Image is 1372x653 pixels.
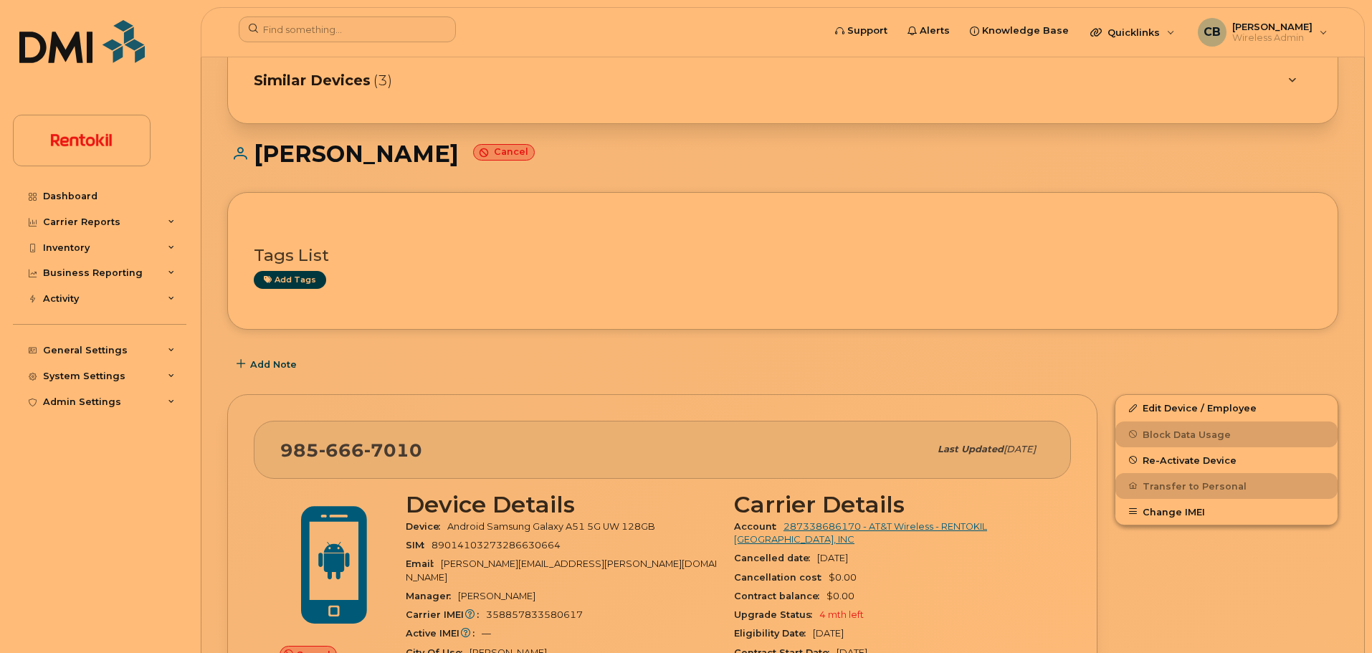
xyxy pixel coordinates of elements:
span: Device [406,521,447,532]
a: Add tags [254,271,326,289]
span: SIM [406,540,432,550]
span: Re-Activate Device [1143,454,1237,465]
span: Wireless Admin [1232,32,1313,44]
span: Email [406,558,441,569]
span: [PERSON_NAME][EMAIL_ADDRESS][PERSON_NAME][DOMAIN_NAME] [406,558,717,582]
a: 287338686170 - AT&T Wireless - RENTOKIL [GEOGRAPHIC_DATA], INC [734,521,987,545]
span: Add Note [250,358,297,371]
div: Colby Boyd [1188,18,1338,47]
span: Cancellation cost [734,572,829,583]
span: Quicklinks [1107,27,1160,38]
span: Support [847,24,887,38]
span: Eligibility Date [734,628,813,639]
span: Last updated [938,444,1004,454]
span: Similar Devices [254,70,371,91]
div: Quicklinks [1080,18,1185,47]
span: 985 [280,439,422,461]
button: Change IMEI [1115,499,1338,525]
button: Transfer to Personal [1115,473,1338,499]
span: Alerts [920,24,950,38]
span: 89014103273286630664 [432,540,561,550]
button: Add Note [227,351,309,377]
span: 4 mth left [819,609,864,620]
span: [DATE] [817,553,848,563]
span: — [482,628,491,639]
a: Edit Device / Employee [1115,395,1338,421]
iframe: Messenger Launcher [1310,591,1361,642]
h3: Carrier Details [734,492,1045,518]
span: Carrier IMEI [406,609,486,620]
small: Cancel [473,144,535,161]
span: Knowledge Base [982,24,1069,38]
span: Upgrade Status [734,609,819,620]
h3: Tags List [254,247,1312,264]
span: 7010 [364,439,422,461]
span: 666 [319,439,364,461]
span: [DATE] [1004,444,1036,454]
span: Android Samsung Galaxy A51 5G UW 128GB [447,521,655,532]
span: Cancelled date [734,553,817,563]
span: Active IMEI [406,628,482,639]
h3: Device Details [406,492,717,518]
span: Manager [406,591,458,601]
a: Knowledge Base [960,16,1079,45]
span: 358857833580617 [486,609,583,620]
span: $0.00 [826,591,854,601]
input: Find something... [239,16,456,42]
a: Alerts [897,16,960,45]
span: Contract balance [734,591,826,601]
h1: [PERSON_NAME] [227,141,1338,166]
span: (3) [373,70,392,91]
span: $0.00 [829,572,857,583]
span: [PERSON_NAME] [458,591,535,601]
a: Support [825,16,897,45]
span: Account [734,521,783,532]
span: [DATE] [813,628,844,639]
span: CB [1204,24,1221,41]
span: [PERSON_NAME] [1232,21,1313,32]
button: Block Data Usage [1115,421,1338,447]
button: Re-Activate Device [1115,447,1338,473]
